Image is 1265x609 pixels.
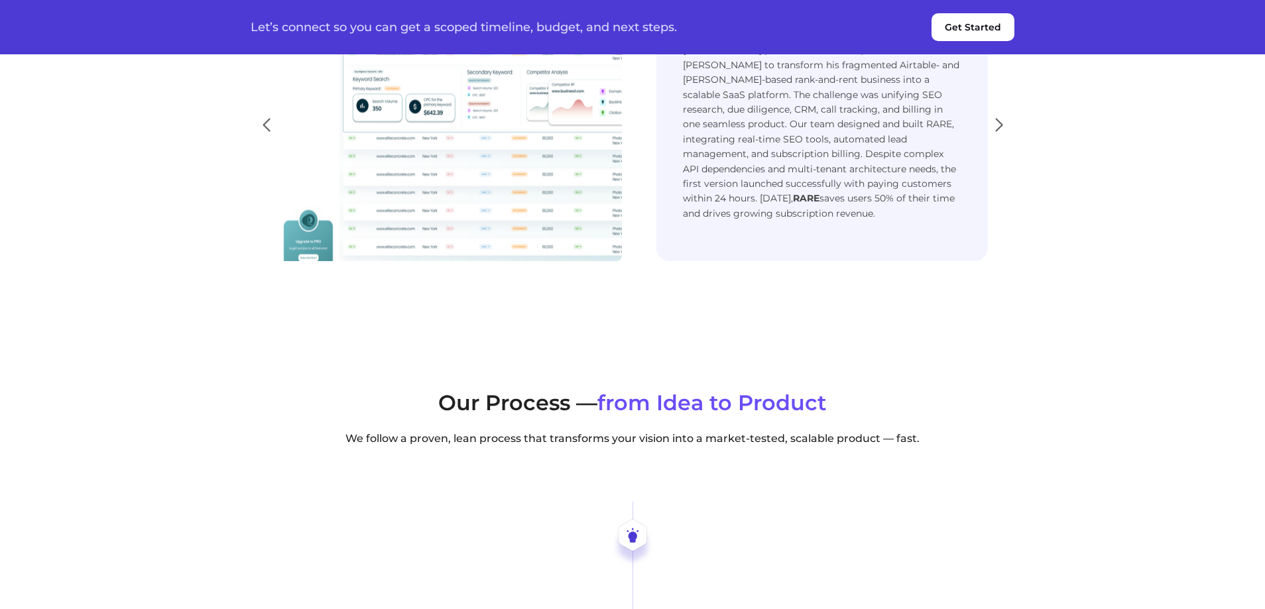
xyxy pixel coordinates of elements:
[597,390,827,415] span: from Idea to Product
[683,42,961,221] p: [PERSON_NAME] partnered with entrepreneur [PERSON_NAME] to transform his fragmented Airtable- and...
[251,21,677,34] p: Let’s connect so you can get a scoped timeline, budget, and next steps.
[793,192,819,204] strong: RARE
[257,111,275,140] div: Previous slide
[251,388,1014,417] h2: Our Process —
[251,431,1014,447] p: We follow a proven, lean process that transforms your vision into a market-tested, scalable produ...
[932,13,1014,41] button: Get Started
[990,111,1008,140] div: Next slide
